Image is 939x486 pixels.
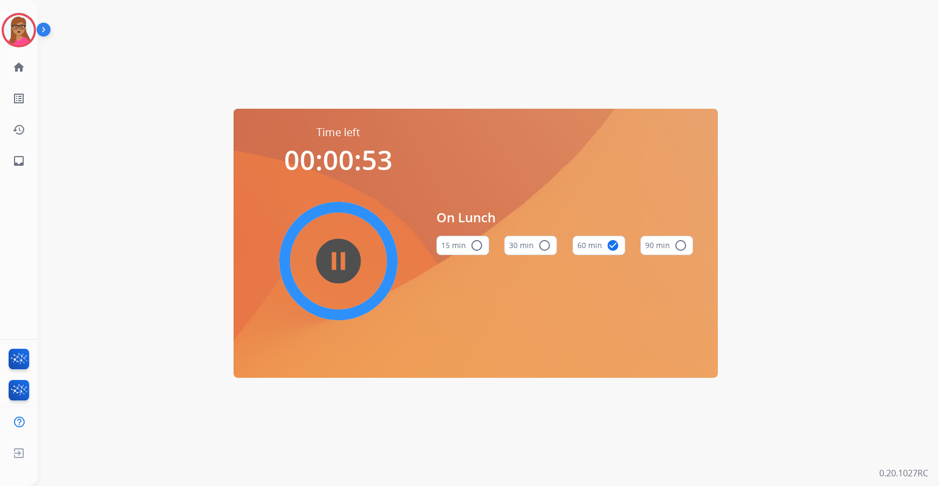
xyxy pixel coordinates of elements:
[573,236,625,255] button: 60 min
[470,239,483,252] mat-icon: radio_button_unchecked
[879,467,928,480] p: 0.20.1027RC
[316,125,360,140] span: Time left
[284,142,393,178] span: 00:00:53
[332,255,345,267] mat-icon: pause_circle_filled
[606,239,619,252] mat-icon: check_circle
[12,154,25,167] mat-icon: inbox
[538,239,551,252] mat-icon: radio_button_unchecked
[436,208,694,227] span: On Lunch
[436,236,489,255] button: 15 min
[12,92,25,105] mat-icon: list_alt
[12,123,25,136] mat-icon: history
[640,236,693,255] button: 90 min
[12,61,25,74] mat-icon: home
[674,239,687,252] mat-icon: radio_button_unchecked
[4,15,34,45] img: avatar
[504,236,557,255] button: 30 min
